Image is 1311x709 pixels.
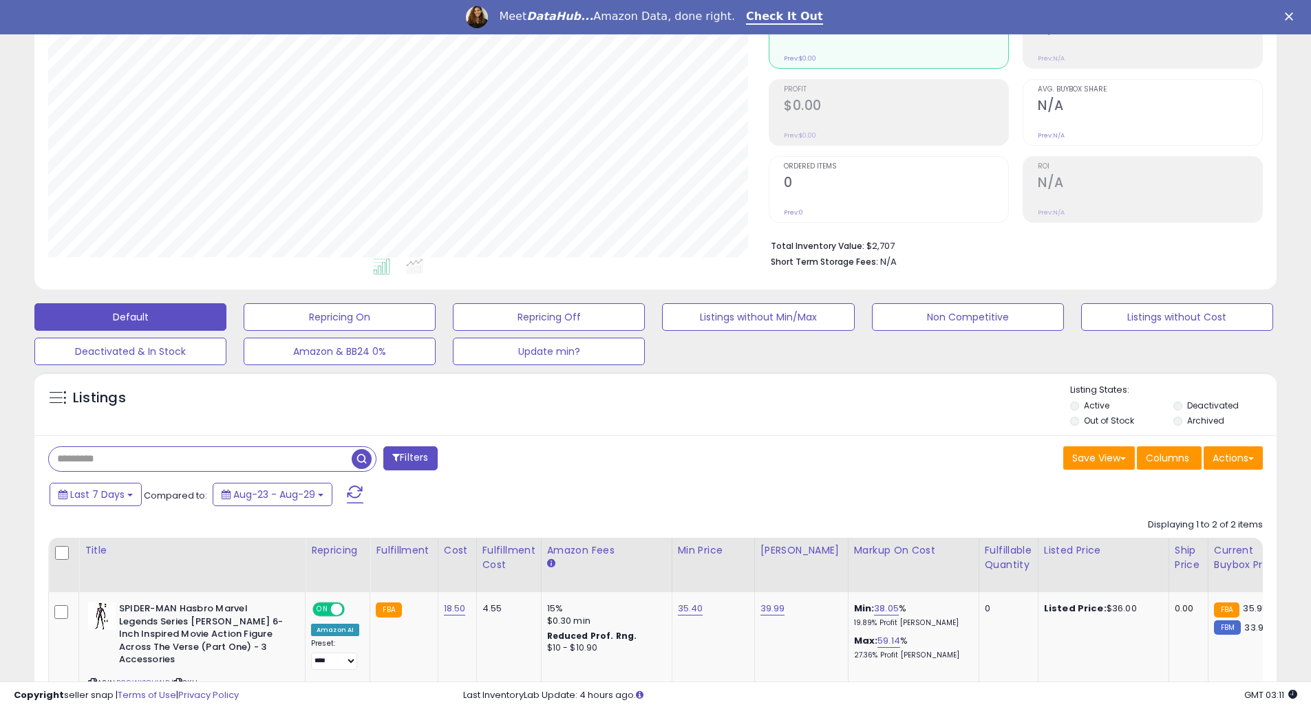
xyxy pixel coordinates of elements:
[1044,543,1163,558] div: Listed Price
[1244,621,1269,634] span: 33.99
[34,303,226,331] button: Default
[453,338,645,365] button: Update min?
[1243,602,1268,615] span: 35.95
[771,256,878,268] b: Short Term Storage Fees:
[854,602,875,615] b: Min:
[547,642,661,654] div: $10 - $10.90
[144,489,207,502] span: Compared to:
[70,488,125,501] span: Last 7 Days
[854,543,973,558] div: Markup on Cost
[499,10,735,23] div: Meet Amazon Data, done right.
[1044,602,1107,615] b: Listed Price:
[784,98,1008,116] h2: $0.00
[118,688,176,701] a: Terms of Use
[311,543,364,558] div: Repricing
[444,543,471,558] div: Cost
[1187,400,1239,411] label: Deactivated
[1038,131,1065,140] small: Prev: N/A
[877,634,900,648] a: 59.14
[784,86,1008,94] span: Profit
[85,543,299,558] div: Title
[1084,400,1109,411] label: Active
[383,446,437,470] button: Filters
[466,6,488,28] img: Profile image for Georgie
[1038,54,1065,63] small: Prev: N/A
[1148,519,1263,532] div: Displaying 1 to 2 of 2 items
[233,488,315,501] span: Aug-23 - Aug-29
[854,635,968,660] div: %
[784,208,803,217] small: Prev: 0
[119,602,286,670] b: SPIDER-MAN Hasbro Marvel Legends Series [PERSON_NAME] 6-Inch Inspired Movie Action Figure Across ...
[1137,446,1202,470] button: Columns
[872,303,1064,331] button: Non Competitive
[547,602,661,615] div: 15%
[311,639,359,670] div: Preset:
[547,543,666,558] div: Amazon Fees
[678,543,749,558] div: Min Price
[1175,543,1202,572] div: Ship Price
[343,604,365,615] span: OFF
[376,602,401,618] small: FBA
[760,602,785,615] a: 39.99
[1038,86,1262,94] span: Avg. Buybox Share
[116,677,169,689] a: B09WX1CHWB
[1175,602,1197,615] div: 0.00
[213,483,332,506] button: Aug-23 - Aug-29
[854,634,878,647] b: Max:
[1187,415,1224,426] label: Archived
[854,651,968,660] p: 27.36% Profit [PERSON_NAME]
[1038,163,1262,171] span: ROI
[784,54,816,63] small: Prev: $0.00
[784,175,1008,193] h2: 0
[1146,451,1189,465] span: Columns
[1285,12,1299,21] div: Close
[547,558,555,570] small: Amazon Fees.
[880,255,897,268] span: N/A
[73,389,126,408] h5: Listings
[1038,98,1262,116] h2: N/A
[244,338,436,365] button: Amazon & BB24 0%
[547,615,661,627] div: $0.30 min
[784,163,1008,171] span: Ordered Items
[678,602,703,615] a: 35.40
[88,602,116,630] img: 41slmKy6EDL._SL40_.jpg
[854,602,968,628] div: %
[746,10,823,25] a: Check It Out
[376,543,431,558] div: Fulfillment
[14,688,64,701] strong: Copyright
[463,689,1297,702] div: Last InventoryLab Update: 4 hours ago.
[771,237,1253,253] li: $2,707
[1244,688,1297,701] span: 2025-09-7 03:11 GMT
[547,630,637,642] b: Reduced Prof. Rng.
[50,483,142,506] button: Last 7 Days
[444,602,466,615] a: 18.50
[784,131,816,140] small: Prev: $0.00
[662,303,854,331] button: Listings without Min/Max
[314,604,331,615] span: ON
[482,543,535,572] div: Fulfillment Cost
[1038,208,1065,217] small: Prev: N/A
[1204,446,1263,470] button: Actions
[244,303,436,331] button: Repricing On
[771,240,864,252] b: Total Inventory Value:
[482,602,531,615] div: 4.55
[1070,384,1277,397] p: Listing States:
[848,538,979,592] th: The percentage added to the cost of goods (COGS) that forms the calculator for Min & Max prices.
[311,624,359,636] div: Amazon AI
[453,303,645,331] button: Repricing Off
[178,688,239,701] a: Privacy Policy
[1063,446,1135,470] button: Save View
[985,602,1027,615] div: 0
[1214,620,1241,635] small: FBM
[34,338,226,365] button: Deactivated & In Stock
[14,689,239,702] div: seller snap | |
[985,543,1032,572] div: Fulfillable Quantity
[760,543,842,558] div: [PERSON_NAME]
[1214,543,1285,572] div: Current Buybox Price
[1084,415,1134,426] label: Out of Stock
[526,10,593,23] i: DataHub...
[1214,602,1239,618] small: FBA
[1044,602,1158,615] div: $36.00
[874,602,899,615] a: 38.05
[1081,303,1273,331] button: Listings without Cost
